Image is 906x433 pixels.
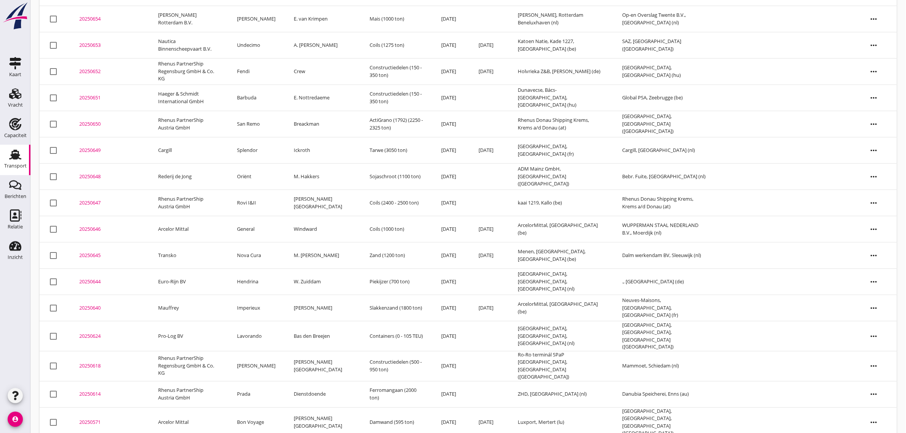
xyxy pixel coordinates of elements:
td: Windward [285,216,360,242]
div: 20250618 [79,363,140,370]
td: Zand (1200 ton) [360,242,432,268]
td: Global PSA, Zeebrugge (be) [613,85,718,111]
div: Capaciteit [4,133,27,138]
td: Dienstdoende [285,381,360,407]
td: ADM Mainz GmbH, [GEOGRAPHIC_DATA] ([GEOGRAPHIC_DATA]) [509,163,613,190]
div: 20250614 [79,391,140,398]
td: kaai 1219, Kallo (be) [509,190,613,216]
td: [PERSON_NAME], Rotterdam Beneluxhaven (nl) [509,6,613,32]
td: [DATE] [432,321,470,351]
div: 20250650 [79,120,140,128]
div: 20250645 [79,252,140,259]
i: more_horiz [863,35,885,56]
td: Rhenus PartnerShip Regensburg GmbH & Co. KG [149,58,228,85]
div: 20250649 [79,147,140,154]
div: Kaart [9,72,21,77]
div: Vracht [8,102,23,107]
td: [DATE] [432,190,470,216]
td: [GEOGRAPHIC_DATA], [GEOGRAPHIC_DATA], [GEOGRAPHIC_DATA] ([GEOGRAPHIC_DATA]) [613,321,718,351]
td: Fendi [228,58,285,85]
div: 20250647 [79,199,140,207]
i: more_horiz [863,140,885,161]
td: [PERSON_NAME] Rotterdam B.V. [149,6,228,32]
i: more_horiz [863,245,885,266]
td: Dalm werkendam BV, Sleeuwijk (nl) [613,242,718,268]
td: Coils (1000 ton) [360,216,432,242]
td: San Remo [228,111,285,137]
td: General [228,216,285,242]
td: Mais (1000 ton) [360,6,432,32]
td: Rovi I&II [228,190,285,216]
i: more_horiz [863,87,885,109]
td: Rhenus PartnerShip Austria GmbH [149,111,228,137]
td: Nautica Binnenscheepvaart B.V. [149,32,228,58]
div: 20250571 [79,419,140,427]
td: Pro-Log BV [149,321,228,351]
td: [DATE] [470,295,509,321]
div: 20250640 [79,304,140,312]
td: Bebr. Fuite, [GEOGRAPHIC_DATA] (nl) [613,163,718,190]
td: [DATE] [470,137,509,163]
td: [DATE] [432,268,470,295]
div: Berichten [5,194,26,199]
img: logo-small.a267ee39.svg [2,2,29,30]
td: [DATE] [432,85,470,111]
td: ArcelorMittal, [GEOGRAPHIC_DATA] (be) [509,216,613,242]
td: [DATE] [470,58,509,85]
i: more_horiz [863,219,885,240]
div: 20250653 [79,42,140,49]
td: Constructiedelen (150 - 350 ton) [360,85,432,111]
td: E. van Krimpen [285,6,360,32]
td: Rederij de Jong [149,163,228,190]
td: Danubia Speicherei, Enns (au) [613,381,718,407]
td: Rhenus PartnerShip Austria GmbH [149,381,228,407]
td: Coils (1275 ton) [360,32,432,58]
td: Mammoet, Schiedam (nl) [613,351,718,381]
div: 20250648 [79,173,140,181]
td: [GEOGRAPHIC_DATA], [GEOGRAPHIC_DATA] (hu) [613,58,718,85]
td: [GEOGRAPHIC_DATA], [GEOGRAPHIC_DATA], [GEOGRAPHIC_DATA] (nl) [509,268,613,295]
td: Undecimo [228,32,285,58]
td: Coils (2400 - 2500 ton) [360,190,432,216]
td: Rhenus PartnerShip Austria GmbH [149,190,228,216]
td: M. Hakkers [285,163,360,190]
i: more_horiz [863,297,885,319]
td: Constructiedelen (500 - 950 ton) [360,351,432,381]
td: Cargill, [GEOGRAPHIC_DATA] (nl) [613,137,718,163]
td: M. [PERSON_NAME] [285,242,360,268]
td: Bas den Breejen [285,321,360,351]
div: 20250646 [79,225,140,233]
td: Menen, [GEOGRAPHIC_DATA], [GEOGRAPHIC_DATA] (be) [509,242,613,268]
td: Prada [228,381,285,407]
td: Breackman [285,111,360,137]
td: Dunavecse, Bács-[GEOGRAPHIC_DATA], [GEOGRAPHIC_DATA] (hu) [509,85,613,111]
td: [DATE] [432,216,470,242]
td: [DATE] [432,32,470,58]
td: [DATE] [432,351,470,381]
td: [PERSON_NAME] [228,6,285,32]
td: Nova Cura [228,242,285,268]
td: Ickroth [285,137,360,163]
td: Crew [285,58,360,85]
i: more_horiz [863,113,885,135]
i: more_horiz [863,192,885,214]
div: Inzicht [8,255,23,260]
td: ActiGrano (1792) (2250 - 2325 ton) [360,111,432,137]
i: account_circle [8,412,23,427]
td: [PERSON_NAME][GEOGRAPHIC_DATA] [285,351,360,381]
td: SAZ, [GEOGRAPHIC_DATA] ([GEOGRAPHIC_DATA]) [613,32,718,58]
td: Euro-Rijn BV [149,268,228,295]
td: Sojaschroot (1100 ton) [360,163,432,190]
td: [DATE] [432,242,470,268]
td: Holvrieka Z&B, [PERSON_NAME] (de) [509,58,613,85]
td: Op-en Overslag Twente B.V., [GEOGRAPHIC_DATA] (nl) [613,6,718,32]
td: [PERSON_NAME][GEOGRAPHIC_DATA] [285,190,360,216]
td: A. [PERSON_NAME] [285,32,360,58]
i: more_horiz [863,8,885,30]
td: Piekijzer (700 ton) [360,268,432,295]
i: more_horiz [863,166,885,187]
td: [DATE] [432,295,470,321]
td: Rhenus Donau Shipping Krems, Krems a/d Donau (at) [509,111,613,137]
div: Transport [4,163,27,168]
td: WUPPERMAN STAAL NEDERLAND B.V., Moerdijk (nl) [613,216,718,242]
